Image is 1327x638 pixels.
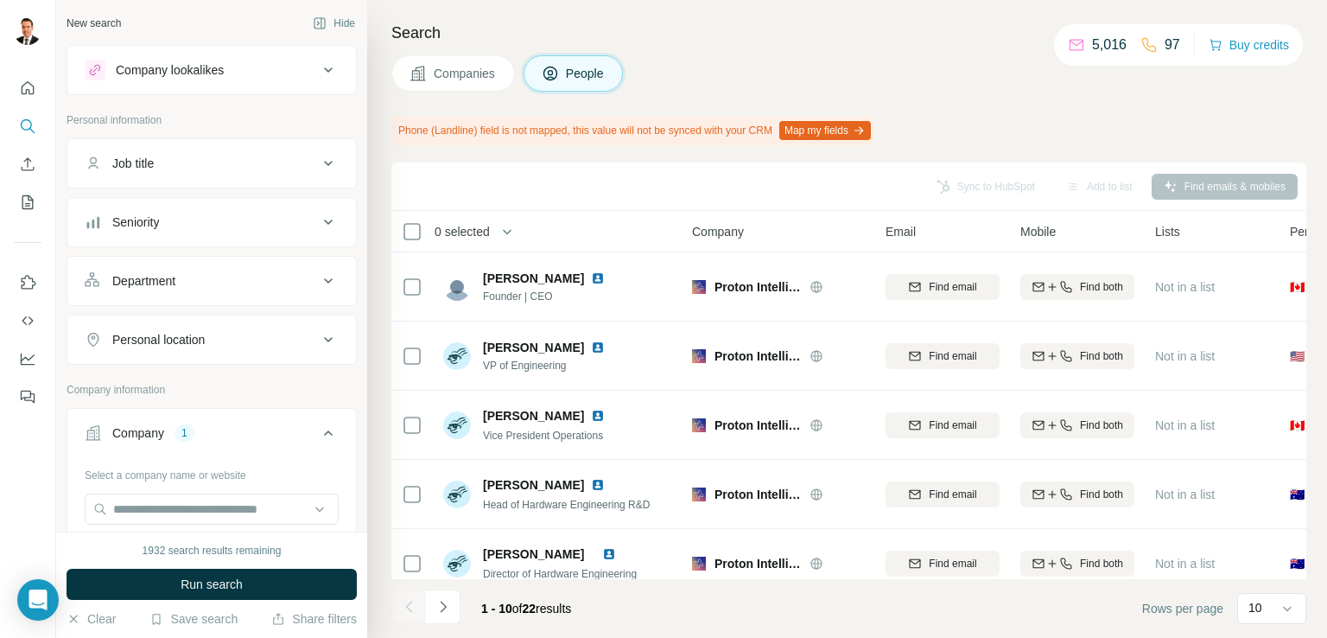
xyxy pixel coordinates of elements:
[1092,35,1127,55] p: 5,016
[1209,33,1289,57] button: Buy credits
[929,487,976,502] span: Find email
[391,21,1306,45] h4: Search
[443,342,471,370] img: Avatar
[929,418,976,433] span: Find email
[483,407,584,424] span: [PERSON_NAME]
[14,343,41,374] button: Dashboard
[1155,223,1180,240] span: Lists
[14,267,41,298] button: Use Surfe on LinkedIn
[886,551,1000,577] button: Find email
[886,482,1000,507] button: Find email
[443,412,471,439] img: Avatar
[67,16,121,31] div: New search
[692,418,706,432] img: Logo of Proton Intelligence
[886,223,916,240] span: Email
[443,273,471,301] img: Avatar
[14,305,41,336] button: Use Surfe API
[112,424,164,442] div: Company
[1290,555,1305,572] span: 🇦🇺
[886,274,1000,300] button: Find email
[1080,418,1123,433] span: Find both
[483,499,650,511] span: Head of Hardware Engineering R&D
[1020,482,1134,507] button: Find both
[512,602,523,616] span: of
[483,430,603,442] span: Vice President Operations
[1020,223,1056,240] span: Mobile
[483,568,637,580] span: Director of Hardware Engineering
[67,143,356,184] button: Job title
[14,187,41,218] button: My lists
[714,486,801,503] span: Proton Intelligence
[1290,417,1305,434] span: 🇨🇦
[591,341,605,354] img: LinkedIn logo
[692,280,706,294] img: Logo of Proton Intelligence
[14,381,41,412] button: Feedback
[591,409,605,423] img: LinkedIn logo
[112,272,175,290] div: Department
[435,223,490,240] span: 0 selected
[85,461,339,483] div: Select a company name or website
[301,10,367,36] button: Hide
[14,149,41,180] button: Enrich CSV
[116,61,224,79] div: Company lookalikes
[692,488,706,501] img: Logo of Proton Intelligence
[1290,278,1305,296] span: 🇨🇦
[17,579,59,621] div: Open Intercom Messenger
[1290,348,1305,365] span: 🇺🇸
[692,349,706,363] img: Logo of Proton Intelligence
[1155,488,1215,501] span: Not in a list
[67,319,356,360] button: Personal location
[443,481,471,508] img: Avatar
[1020,343,1134,369] button: Find both
[714,417,801,434] span: Proton Intelligence
[483,271,584,285] span: [PERSON_NAME]
[1142,600,1223,617] span: Rows per page
[391,116,874,145] div: Phone (Landline) field is not mapped, this value will not be synced with your CRM
[481,602,571,616] span: results
[67,382,357,398] p: Company information
[483,476,584,494] span: [PERSON_NAME]
[1020,412,1134,438] button: Find both
[1080,556,1123,571] span: Find both
[1080,348,1123,364] span: Find both
[929,348,976,364] span: Find email
[483,547,584,561] span: [PERSON_NAME]
[271,610,357,628] button: Share filters
[14,17,41,45] img: Avatar
[112,155,154,172] div: Job title
[929,556,976,571] span: Find email
[886,412,1000,438] button: Find email
[483,341,584,354] span: [PERSON_NAME]
[779,121,871,140] button: Map my fields
[692,557,706,571] img: Logo of Proton Intelligence
[112,331,205,348] div: Personal location
[1080,279,1123,295] span: Find both
[1290,486,1305,503] span: 🇦🇺
[1020,274,1134,300] button: Find both
[1155,280,1215,294] span: Not in a list
[426,590,460,624] button: Navigate to next page
[692,223,744,240] span: Company
[67,610,116,628] button: Clear
[714,348,801,365] span: Proton Intelligence
[14,111,41,142] button: Search
[67,49,356,91] button: Company lookalikes
[67,112,357,128] p: Personal information
[67,260,356,302] button: Department
[481,602,512,616] span: 1 - 10
[1155,557,1215,571] span: Not in a list
[714,278,801,296] span: Proton Intelligence
[591,478,605,492] img: LinkedIn logo
[14,73,41,104] button: Quick start
[143,543,282,558] div: 1932 search results remaining
[714,555,801,572] span: Proton Intelligence
[483,358,625,373] span: VP of Engineering
[1020,551,1134,577] button: Find both
[566,65,606,82] span: People
[1248,599,1262,616] p: 10
[886,343,1000,369] button: Find email
[602,547,616,561] img: LinkedIn logo
[67,569,357,600] button: Run search
[181,576,243,593] span: Run search
[523,602,537,616] span: 22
